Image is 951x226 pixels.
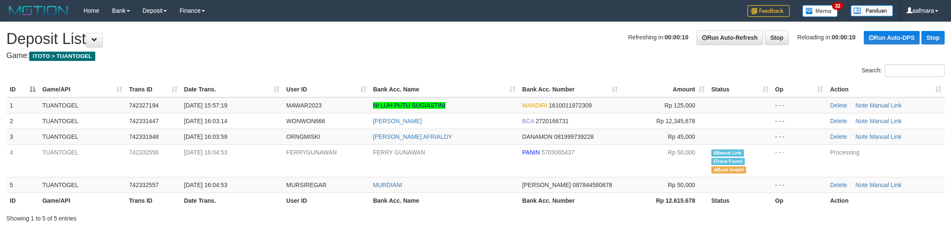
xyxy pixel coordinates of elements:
span: Rp 50,000 [668,149,695,156]
td: Processing [827,144,945,177]
a: Delete [830,182,847,188]
th: Bank Acc. Number [519,193,621,208]
a: Stop [765,30,789,45]
th: Op: activate to sort column ascending [772,82,827,97]
img: Button%20Memo.svg [802,5,838,17]
span: [PERSON_NAME] [522,182,571,188]
input: Search: [885,64,945,77]
th: Game/API [39,193,126,208]
span: 742331447 [129,118,159,124]
th: Bank Acc. Name [370,193,519,208]
span: MURSIREGAR [286,182,326,188]
span: FERRYGUNAWAN [286,149,337,156]
span: Refreshing in: [628,34,688,41]
td: - - - [772,129,827,144]
th: Status [708,193,772,208]
span: DANAMON [522,133,553,140]
th: ID: activate to sort column descending [6,82,39,97]
span: Reloading in: [797,34,856,41]
img: panduan.png [851,5,893,17]
img: MOTION_logo.png [6,4,71,17]
span: Rp 125,000 [664,102,695,109]
a: Note [855,133,868,140]
strong: 00:00:10 [832,34,856,41]
a: [PERSON_NAME] AFRIALDY [373,133,452,140]
th: Bank Acc. Name: activate to sort column ascending [370,82,519,97]
a: Delete [830,118,847,124]
span: 742331948 [129,133,159,140]
div: Showing 1 to 5 of 5 entries [6,211,390,223]
td: TUANTOGEL [39,97,126,113]
td: 3 [6,129,39,144]
td: TUANTOGEL [39,113,126,129]
th: Status: activate to sort column ascending [708,82,772,97]
th: Action [827,193,945,208]
span: ORNGMISKI [286,133,320,140]
a: FERRY GUNAWAN [373,149,425,156]
span: 32 [832,2,843,10]
th: Trans ID: activate to sort column ascending [126,82,181,97]
span: Copy 1610011972309 to clipboard [549,102,592,109]
th: User ID [283,193,370,208]
th: Trans ID [126,193,181,208]
span: [DATE] 16:04:53 [184,182,227,188]
td: - - - [772,177,827,193]
strong: 00:00:10 [665,34,688,41]
a: MURDIANI [373,182,402,188]
span: [DATE] 16:03:14 [184,118,227,124]
a: Manual Link [870,182,902,188]
span: Copy 2720166731 to clipboard [536,118,569,124]
a: Delete [830,133,847,140]
a: Note [855,118,868,124]
span: [DATE] 16:03:59 [184,133,227,140]
span: Bank is not match [711,166,746,174]
h4: Game: [6,52,945,60]
span: WONWON666 [286,118,325,124]
span: BCA [522,118,534,124]
span: [DATE] 16:04:53 [184,149,227,156]
td: - - - [772,144,827,177]
span: ITOTO > TUANTOGEL [29,52,95,61]
td: 2 [6,113,39,129]
a: Note [855,182,868,188]
a: [PERSON_NAME] [373,118,422,124]
td: 1 [6,97,39,113]
th: Game/API: activate to sort column ascending [39,82,126,97]
span: Rp 12,345,678 [656,118,695,124]
td: TUANTOGEL [39,177,126,193]
a: Manual Link [870,118,902,124]
th: Rp 12.615.678 [621,193,708,208]
span: Rp 50,000 [668,182,695,188]
th: Bank Acc. Number: activate to sort column ascending [519,82,621,97]
a: NI LUH PUTU SUGIASTINI [373,102,445,109]
th: Action: activate to sort column ascending [827,82,945,97]
td: - - - [772,97,827,113]
h1: Deposit List [6,30,945,47]
a: Stop [921,31,945,44]
td: TUANTOGEL [39,129,126,144]
td: 5 [6,177,39,193]
span: 742332556 [129,149,159,156]
a: Note [855,102,868,109]
th: Date Trans.: activate to sort column ascending [181,82,283,97]
td: TUANTOGEL [39,144,126,177]
span: MAWAR2023 [286,102,322,109]
span: 742332557 [129,182,159,188]
a: Manual Link [870,133,902,140]
img: Feedback.jpg [747,5,790,17]
span: PANIN [522,149,540,156]
th: ID [6,193,39,208]
span: Copy 087844580678 to clipboard [572,182,612,188]
span: Similar transaction found [711,158,745,165]
span: Manually Linked [711,149,744,157]
span: 742327194 [129,102,159,109]
span: [DATE] 15:57:19 [184,102,227,109]
span: Copy 081999739228 to clipboard [554,133,594,140]
th: Op [772,193,827,208]
label: Search: [862,64,945,77]
a: Run Auto-DPS [864,31,920,44]
a: Delete [830,102,847,109]
span: Copy 5703065437 to clipboard [542,149,575,156]
th: User ID: activate to sort column ascending [283,82,370,97]
th: Date Trans. [181,193,283,208]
